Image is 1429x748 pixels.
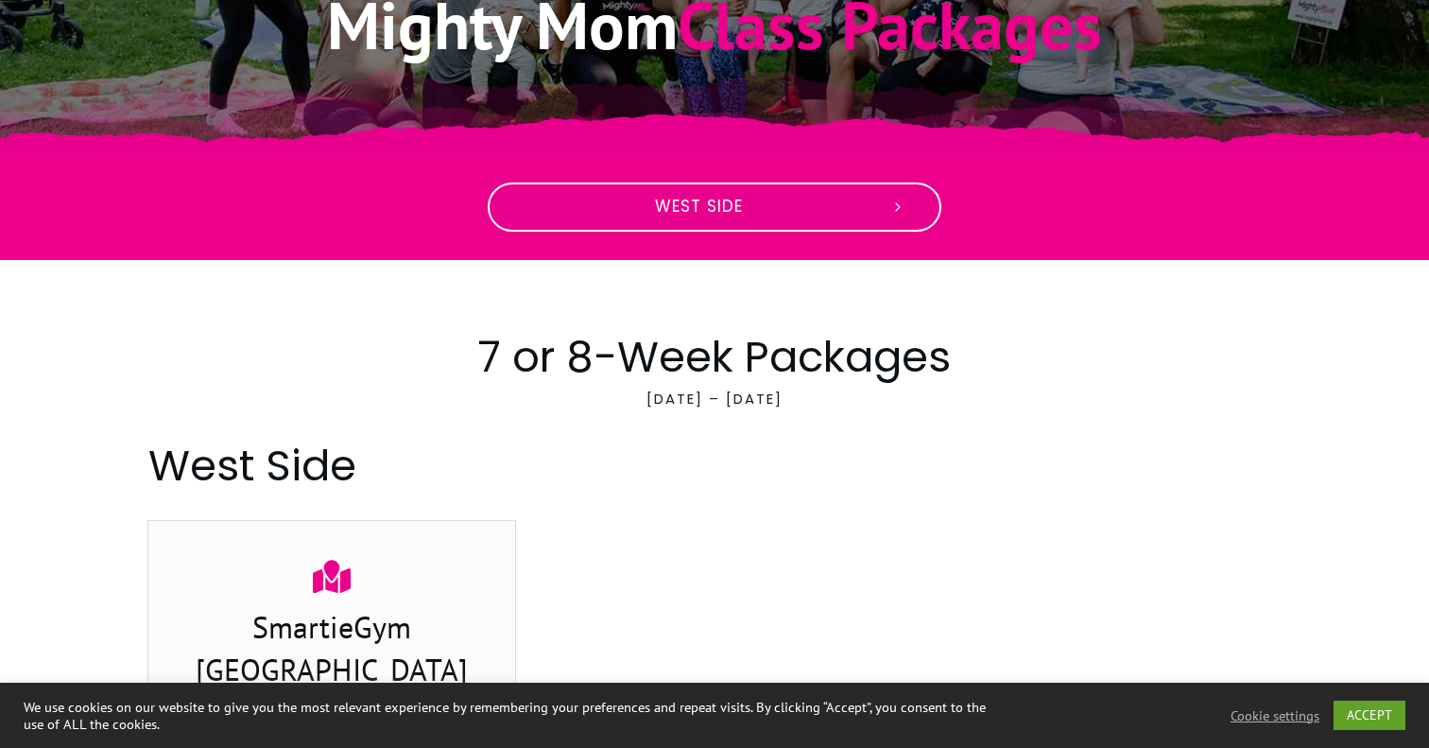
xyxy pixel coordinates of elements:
a: Cookie settings [1231,707,1319,724]
h2: West Side [148,436,1281,496]
h3: SmartieGym [GEOGRAPHIC_DATA][PERSON_NAME] [167,606,496,738]
div: We use cookies on our website to give you the most relevant experience by remembering your prefer... [24,699,990,733]
span: West Side [523,197,875,217]
h2: 7 or 8-Week Packages [148,327,1281,387]
a: West Side [488,183,941,232]
p: [DATE] – [DATE] [148,387,1281,434]
a: ACCEPT [1334,701,1405,730]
